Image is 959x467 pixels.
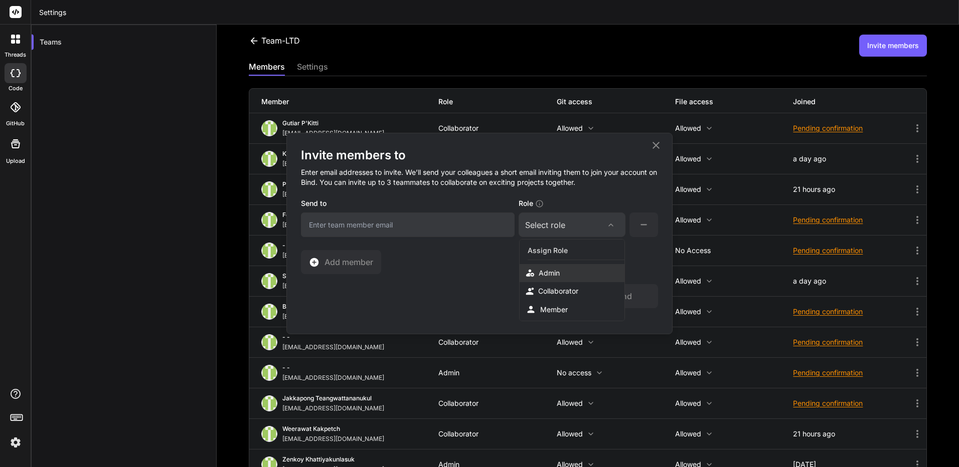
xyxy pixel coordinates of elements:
[301,250,381,274] button: Add member
[520,300,624,319] div: Member
[325,256,373,268] span: Add member
[301,147,658,163] h2: Invite members to
[301,198,327,212] label: Send to
[520,242,624,282] div: Assign RoleAdmin
[520,282,624,300] div: Collaborator
[525,219,619,231] div: Select role
[540,305,568,315] div: Member
[519,198,544,212] label: Role
[539,268,560,278] div: Admin
[528,242,625,260] div: Assign Role
[538,286,578,296] div: Collaborator
[301,212,515,237] input: Enter team member email
[525,219,565,231] div: Select role
[301,163,658,197] h4: Enter email addresses to invite. We’ll send your colleagues a short email inviting them to join y...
